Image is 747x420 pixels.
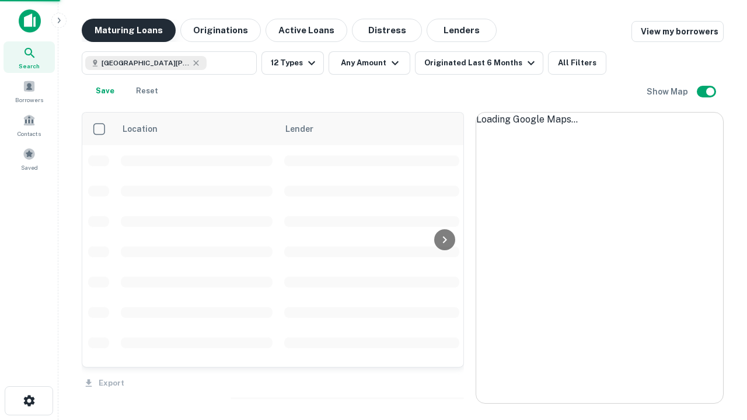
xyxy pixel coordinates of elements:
[4,75,55,107] a: Borrowers
[86,79,124,103] button: Save your search to get updates of matches that match your search criteria.
[102,58,189,68] span: [GEOGRAPHIC_DATA][PERSON_NAME], [GEOGRAPHIC_DATA], [GEOGRAPHIC_DATA]
[21,163,38,172] span: Saved
[631,21,724,42] a: View my borrowers
[548,51,606,75] button: All Filters
[128,79,166,103] button: Reset
[4,143,55,174] a: Saved
[476,113,723,127] div: Loading Google Maps...
[329,51,410,75] button: Any Amount
[415,51,543,75] button: Originated Last 6 Months
[18,129,41,138] span: Contacts
[180,19,261,42] button: Originations
[19,61,40,71] span: Search
[285,122,313,136] span: Lender
[15,95,43,104] span: Borrowers
[4,109,55,141] a: Contacts
[82,19,176,42] button: Maturing Loans
[278,113,465,145] th: Lender
[122,122,173,136] span: Location
[4,41,55,73] a: Search
[352,19,422,42] button: Distress
[266,19,347,42] button: Active Loans
[261,51,324,75] button: 12 Types
[647,85,690,98] h6: Show Map
[689,289,747,345] iframe: Chat Widget
[427,19,497,42] button: Lenders
[115,113,278,145] th: Location
[19,9,41,33] img: capitalize-icon.png
[424,56,538,70] div: Originated Last 6 Months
